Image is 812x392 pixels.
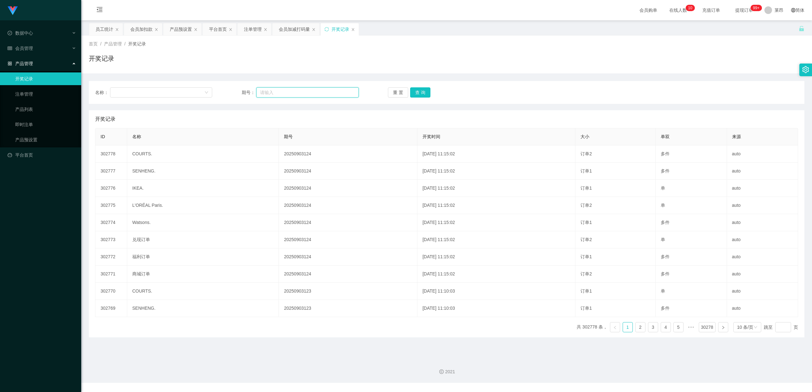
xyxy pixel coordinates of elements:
[580,151,592,156] span: 订单2
[279,283,417,300] td: 20250903123
[331,23,349,35] div: 开奖记录
[95,300,127,317] td: 302769
[721,326,725,329] i: 图标: right
[279,266,417,283] td: 20250903124
[580,134,589,139] span: 大小
[417,248,575,266] td: [DATE] 11:15:02
[351,28,355,31] i: 图标: close
[279,214,417,231] td: 20250903124
[439,369,444,374] i: 图标: copyright
[791,8,796,12] i: 图标: global
[95,266,127,283] td: 302771
[674,322,683,332] a: 5
[661,134,670,139] span: 单双
[799,26,804,31] i: 图标: unlock
[279,231,417,248] td: 20250903124
[699,322,715,332] a: 30278
[154,28,158,31] i: 图标: close
[577,322,607,332] li: 共 302778 条，
[732,134,741,139] span: 来源
[279,163,417,180] td: 20250903124
[279,145,417,163] td: 20250903124
[8,46,12,51] i: 图标: table
[727,145,798,163] td: auto
[127,197,279,214] td: L'ORÉAL Paris.
[89,54,114,63] h1: 开奖记录
[279,180,417,197] td: 20250903124
[242,89,257,96] span: 期号：
[661,288,665,294] span: 单
[229,28,232,31] i: 图标: close
[661,203,665,208] span: 单
[95,197,127,214] td: 302775
[661,186,665,191] span: 单
[661,271,670,276] span: 多件
[750,5,762,11] sup: 1053
[661,322,671,332] a: 4
[89,41,98,46] span: 首页
[580,168,592,173] span: 订单1
[417,266,575,283] td: [DATE] 11:15:02
[8,149,76,161] a: 图标: dashboard平台首页
[95,115,115,123] span: 开奖记录
[661,254,670,259] span: 多件
[737,322,753,332] div: 10 条/页
[673,322,684,332] li: 5
[580,271,592,276] span: 订单2
[127,145,279,163] td: COURTS.
[15,118,76,131] a: 即时注单
[284,134,293,139] span: 期号
[8,46,33,51] span: 会员管理
[15,133,76,146] a: 产品预设置
[417,300,575,317] td: [DATE] 11:10:03
[388,87,408,98] button: 重 置
[648,322,658,332] li: 3
[764,322,798,332] div: 跳至 页
[727,266,798,283] td: auto
[8,61,33,66] span: 产品管理
[417,283,575,300] td: [DATE] 11:10:03
[132,134,141,139] span: 名称
[89,0,110,21] i: 图标: menu-fold
[264,28,267,31] i: 图标: close
[127,231,279,248] td: 兑现订单
[727,231,798,248] td: auto
[727,197,798,214] td: auto
[279,300,417,317] td: 20250903123
[15,72,76,85] a: 开奖记录
[727,300,798,317] td: auto
[417,231,575,248] td: [DATE] 11:15:02
[727,163,798,180] td: auto
[194,28,198,31] i: 图标: close
[410,87,430,98] button: 查 询
[417,180,575,197] td: [DATE] 11:15:02
[8,31,12,35] i: 图标: check-circle-o
[279,23,310,35] div: 会员加减打码量
[127,266,279,283] td: 商城订单
[754,325,757,330] i: 图标: down
[422,134,440,139] span: 开奖时间
[312,28,316,31] i: 图标: close
[417,214,575,231] td: [DATE] 11:15:02
[623,322,633,332] li: 1
[688,5,690,11] p: 1
[127,248,279,266] td: 福利订单
[727,248,798,266] td: auto
[661,237,665,242] span: 单
[417,163,575,180] td: [DATE] 11:15:02
[580,237,592,242] span: 订单2
[727,180,798,197] td: auto
[124,41,126,46] span: /
[686,322,696,332] span: •••
[115,28,119,31] i: 图标: close
[580,306,592,311] span: 订单1
[101,134,105,139] span: ID
[685,5,695,11] sup: 10
[8,30,33,36] span: 数据中心
[244,23,262,35] div: 注单管理
[802,66,809,73] i: 图标: setting
[699,8,723,12] span: 充值订单
[15,88,76,100] a: 注单管理
[417,197,575,214] td: [DATE] 11:15:02
[727,283,798,300] td: auto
